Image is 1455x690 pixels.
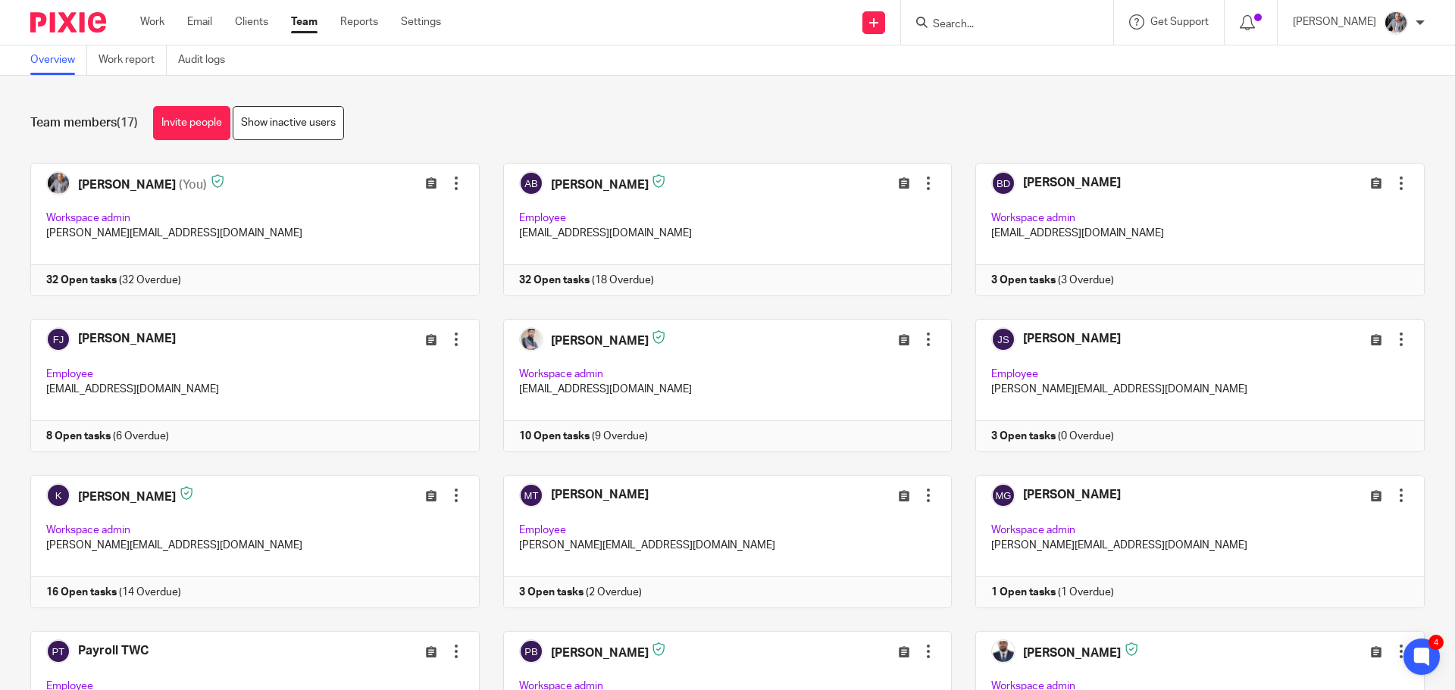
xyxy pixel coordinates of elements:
a: Audit logs [178,45,236,75]
h1: Team members [30,115,138,131]
a: Reports [340,14,378,30]
a: Settings [401,14,441,30]
a: Work [140,14,164,30]
a: Invite people [153,106,230,140]
input: Search [931,18,1068,32]
a: Overview [30,45,87,75]
img: Pixie [30,12,106,33]
a: Show inactive users [233,106,344,140]
a: Clients [235,14,268,30]
img: -%20%20-%20studio@ingrained.co.uk%20for%20%20-20220223%20at%20101413%20-%201W1A2026.jpg [1384,11,1408,35]
a: Team [291,14,318,30]
span: Get Support [1150,17,1209,27]
a: Work report [99,45,167,75]
p: [PERSON_NAME] [1293,14,1376,30]
div: 4 [1428,635,1444,650]
span: (17) [117,117,138,129]
a: Email [187,14,212,30]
